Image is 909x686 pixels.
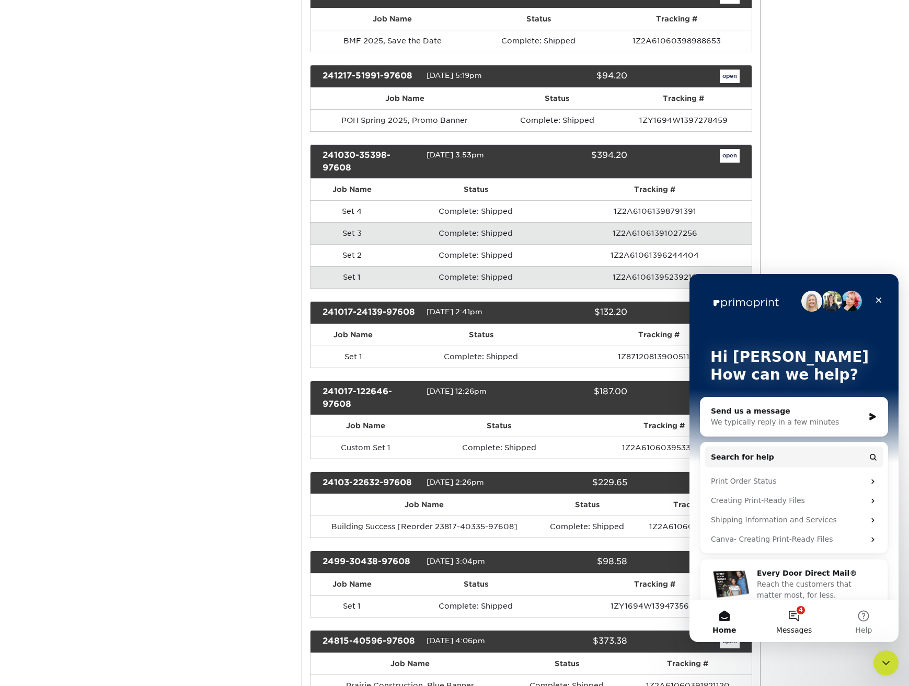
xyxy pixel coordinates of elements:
th: Status [393,574,558,595]
th: Job Name [310,179,393,200]
th: Status [475,8,602,30]
th: Status [393,179,558,200]
th: Job Name [310,88,499,109]
td: Complete: Shipped [421,437,577,459]
th: Job Name [310,415,421,437]
th: Status [538,494,637,516]
th: Status [499,88,616,109]
th: Job Name [310,8,475,30]
span: [DATE] 2:26pm [427,478,484,486]
div: 241217-51991-97608 [315,70,427,83]
div: $94.20 [523,70,635,83]
td: 1Z8712081390051126 [566,346,751,368]
div: 24103-22632-97608 [315,476,427,490]
td: Set 1 [310,266,393,288]
td: Set 1 [310,346,396,368]
span: [DATE] 3:04pm [427,557,485,566]
div: $229.65 [523,476,635,490]
a: open [720,70,740,83]
span: [DATE] 12:26pm [427,387,487,395]
th: Tracking # [602,8,751,30]
div: $394.20 [523,149,635,174]
td: POH Spring 2025, Promo Banner [310,109,499,131]
th: Job Name [310,653,509,674]
td: Set 4 [310,200,393,222]
span: [DATE] 2:41pm [427,307,482,316]
div: $98.58 [523,555,635,569]
td: Complete: Shipped [393,244,558,266]
span: [DATE] 3:53pm [427,151,484,159]
span: [DATE] 5:19pm [427,71,482,79]
th: Status [421,415,577,437]
td: Set 2 [310,244,393,266]
th: Status [509,653,624,674]
div: $187.00 [523,385,635,410]
td: Building Success [Reorder 23817-40335-97608] [310,516,538,538]
div: $373.38 [523,635,635,648]
td: 1Z2A61061391027256 [558,222,751,244]
td: Custom Set 1 [310,437,421,459]
th: Tracking # [566,324,751,346]
td: 1Z2A61060398988653 [602,30,751,52]
th: Tracking # [624,653,752,674]
th: Tracking # [636,494,751,516]
span: [DATE] 4:06pm [427,636,485,645]
td: 1Z2A61060392543349 [636,516,751,538]
div: 241030-35398-97608 [315,149,427,174]
th: Status [396,324,566,346]
th: Job Name [310,324,396,346]
td: Complete: Shipped [499,109,616,131]
div: 241017-122646-97608 [315,385,427,410]
td: Complete: Shipped [396,346,566,368]
th: Job Name [310,574,393,595]
div: $132.20 [523,306,635,319]
div: 24815-40596-97608 [315,635,427,648]
a: open [720,149,740,163]
td: Complete: Shipped [393,595,558,617]
td: Complete: Shipped [393,200,558,222]
iframe: Intercom live chat [873,650,899,676]
td: 1Z2A61060395331312 [577,437,751,459]
td: 1ZY1694W1394735693 [558,595,751,617]
td: Set 1 [310,595,393,617]
td: 1Z2A61061396244404 [558,244,751,266]
div: 2499-30438-97608 [315,555,427,569]
td: 1ZY1694W1397278459 [615,109,751,131]
td: Complete: Shipped [538,516,637,538]
th: Tracking # [577,415,751,437]
td: Complete: Shipped [475,30,602,52]
td: Set 3 [310,222,393,244]
th: Job Name [310,494,538,516]
td: 1Z2A61061395239216 [558,266,751,288]
th: Tracking # [558,574,751,595]
div: 241017-24139-97608 [315,306,427,319]
td: BMF 2025, Save the Date [310,30,475,52]
td: Complete: Shipped [393,222,558,244]
td: Complete: Shipped [393,266,558,288]
td: 1Z2A61061398791391 [558,200,751,222]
